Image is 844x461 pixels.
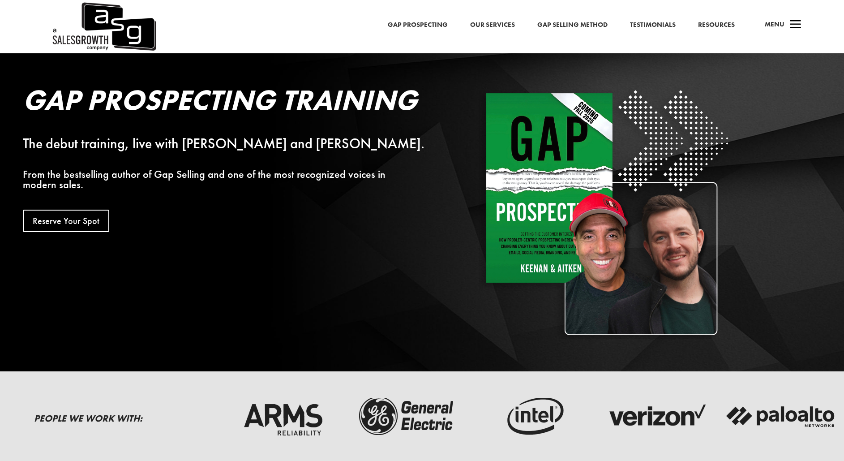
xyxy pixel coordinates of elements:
div: The debut training, live with [PERSON_NAME] and [PERSON_NAME]. [23,138,435,149]
img: ge-logo-dark [351,394,463,439]
img: verizon-logo-dark [600,394,712,439]
a: Gap Selling Method [537,19,608,31]
a: Resources [698,19,735,31]
img: arms-reliability-logo-dark [227,394,339,439]
a: Our Services [470,19,515,31]
a: Reserve Your Spot [23,210,109,232]
a: Testimonials [630,19,676,31]
h2: Gap Prospecting Training [23,86,435,119]
img: palato-networks-logo-dark [725,394,837,439]
span: Menu [765,20,784,29]
img: Square White - Shadow [479,86,733,339]
img: intel-logo-dark [476,394,588,439]
a: Gap Prospecting [388,19,448,31]
span: a [787,16,805,34]
p: From the bestselling author of Gap Selling and one of the most recognized voices in modern sales. [23,169,435,190]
